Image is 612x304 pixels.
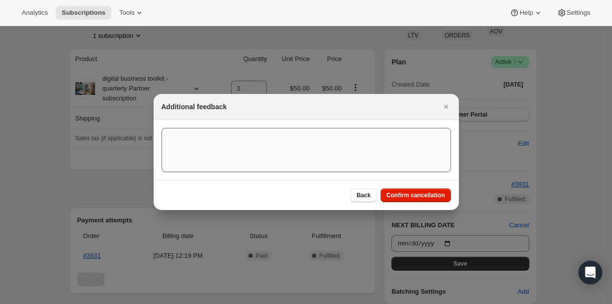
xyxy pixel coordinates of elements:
button: Subscriptions [56,6,111,20]
h2: Additional feedback [161,102,227,112]
span: Analytics [22,9,48,17]
button: Confirm cancellation [381,188,451,202]
button: Help [504,6,548,20]
button: Close [439,100,453,114]
span: Help [519,9,533,17]
span: Settings [567,9,590,17]
div: Open Intercom Messenger [579,261,602,284]
span: Confirm cancellation [387,191,445,199]
button: Tools [113,6,150,20]
button: Analytics [16,6,54,20]
button: Back [351,188,377,202]
span: Back [356,191,371,199]
span: Subscriptions [62,9,105,17]
span: Tools [119,9,134,17]
button: Settings [551,6,596,20]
